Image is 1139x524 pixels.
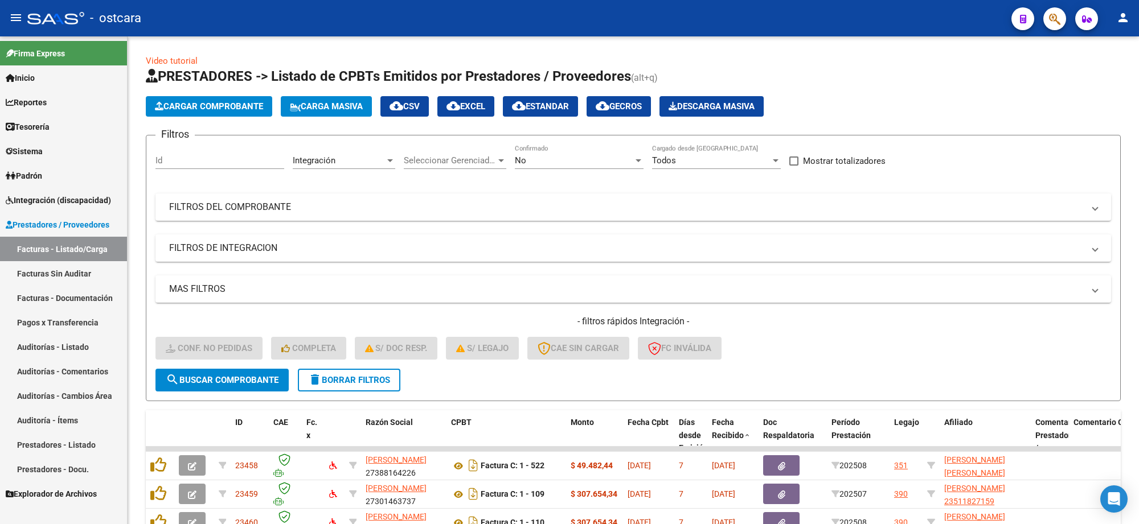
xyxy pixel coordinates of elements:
[6,96,47,109] span: Reportes
[146,56,198,66] a: Video tutorial
[308,375,390,385] span: Borrar Filtros
[571,489,617,498] strong: $ 307.654,34
[6,72,35,84] span: Inicio
[659,96,764,117] app-download-masive: Descarga masiva de comprobantes (adjuntos)
[366,453,442,477] div: 27388164226
[446,410,566,486] datatable-header-cell: CPBT
[638,337,722,360] button: FC Inválida
[169,283,1084,295] mat-panel-title: MAS FILTROS
[235,418,243,427] span: ID
[515,155,526,166] span: No
[6,47,65,60] span: Firma Express
[169,201,1084,213] mat-panel-title: FILTROS DEL COMPROBANTE
[271,337,346,360] button: Completa
[679,418,708,453] span: Días desde Emisión
[456,343,509,353] span: S/ legajo
[169,242,1084,254] mat-panel-title: FILTROS DE INTEGRACION
[596,101,642,112] span: Gecros
[366,455,427,464] span: [PERSON_NAME]
[679,489,683,498] span: 7
[155,193,1111,221] mat-expansion-panel-header: FILTROS DEL COMPROBANTE
[944,484,1005,506] span: [PERSON_NAME] 23511827159
[1116,11,1130,24] mat-icon: person
[155,337,263,360] button: Conf. no pedidas
[512,99,526,113] mat-icon: cloud_download
[6,121,50,133] span: Tesorería
[712,418,744,440] span: Fecha Recibido
[631,72,658,83] span: (alt+q)
[652,155,676,166] span: Todos
[894,459,908,472] div: 351
[466,456,481,475] i: Descargar documento
[712,461,735,470] span: [DATE]
[623,410,674,486] datatable-header-cell: Fecha Cpbt
[446,101,485,112] span: EXCEL
[366,512,427,521] span: [PERSON_NAME]
[894,418,919,427] span: Legajo
[659,96,764,117] button: Descarga Masiva
[366,418,413,427] span: Razón Social
[481,461,544,471] strong: Factura C: 1 - 522
[759,410,827,486] datatable-header-cell: Doc Respaldatoria
[155,234,1111,262] mat-expansion-panel-header: FILTROS DE INTEGRACION
[155,101,263,112] span: Cargar Comprobante
[446,99,460,113] mat-icon: cloud_download
[166,375,278,385] span: Buscar Comprobante
[831,418,871,440] span: Período Prestación
[1035,418,1080,465] span: Comentario Prestador / Gerenciador
[827,410,890,486] datatable-header-cell: Período Prestación
[355,337,438,360] button: S/ Doc Resp.
[566,410,623,486] datatable-header-cell: Monto
[6,218,109,231] span: Prestadores / Proveedores
[155,369,289,391] button: Buscar Comprobante
[503,96,578,117] button: Estandar
[166,343,252,353] span: Conf. no pedidas
[1100,485,1128,513] div: Open Intercom Messenger
[763,418,814,440] span: Doc Respaldatoria
[628,461,651,470] span: [DATE]
[166,373,179,386] mat-icon: search
[466,485,481,503] i: Descargar documento
[308,373,322,386] mat-icon: delete
[235,461,258,470] span: 23458
[571,461,613,470] strong: $ 49.482,44
[293,155,335,166] span: Integración
[366,482,442,506] div: 27301463737
[628,418,669,427] span: Fecha Cpbt
[235,489,258,498] span: 23459
[90,6,141,31] span: - ostcara
[481,490,544,499] strong: Factura C: 1 - 109
[6,488,97,500] span: Explorador de Archivos
[890,410,923,486] datatable-header-cell: Legajo
[146,96,272,117] button: Cargar Comprobante
[944,418,973,427] span: Afiliado
[944,455,1005,490] span: [PERSON_NAME] [PERSON_NAME] 20523603435
[803,154,886,168] span: Mostrar totalizadores
[366,484,427,493] span: [PERSON_NAME]
[712,489,735,498] span: [DATE]
[894,488,908,501] div: 390
[596,99,609,113] mat-icon: cloud_download
[538,343,619,353] span: CAE SIN CARGAR
[707,410,759,486] datatable-header-cell: Fecha Recibido
[298,369,400,391] button: Borrar Filtros
[390,99,403,113] mat-icon: cloud_download
[302,410,325,486] datatable-header-cell: Fc. x
[365,343,428,353] span: S/ Doc Resp.
[679,461,683,470] span: 7
[281,96,372,117] button: Carga Masiva
[940,410,1031,486] datatable-header-cell: Afiliado
[674,410,707,486] datatable-header-cell: Días desde Emisión
[281,343,336,353] span: Completa
[628,489,651,498] span: [DATE]
[512,101,569,112] span: Estandar
[155,275,1111,303] mat-expansion-panel-header: MAS FILTROS
[6,170,42,182] span: Padrón
[361,410,446,486] datatable-header-cell: Razón Social
[146,68,631,84] span: PRESTADORES -> Listado de CPBTs Emitidos por Prestadores / Proveedores
[669,101,755,112] span: Descarga Masiva
[831,461,867,470] span: 202508
[404,155,496,166] span: Seleccionar Gerenciador
[437,96,494,117] button: EXCEL
[155,126,195,142] h3: Filtros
